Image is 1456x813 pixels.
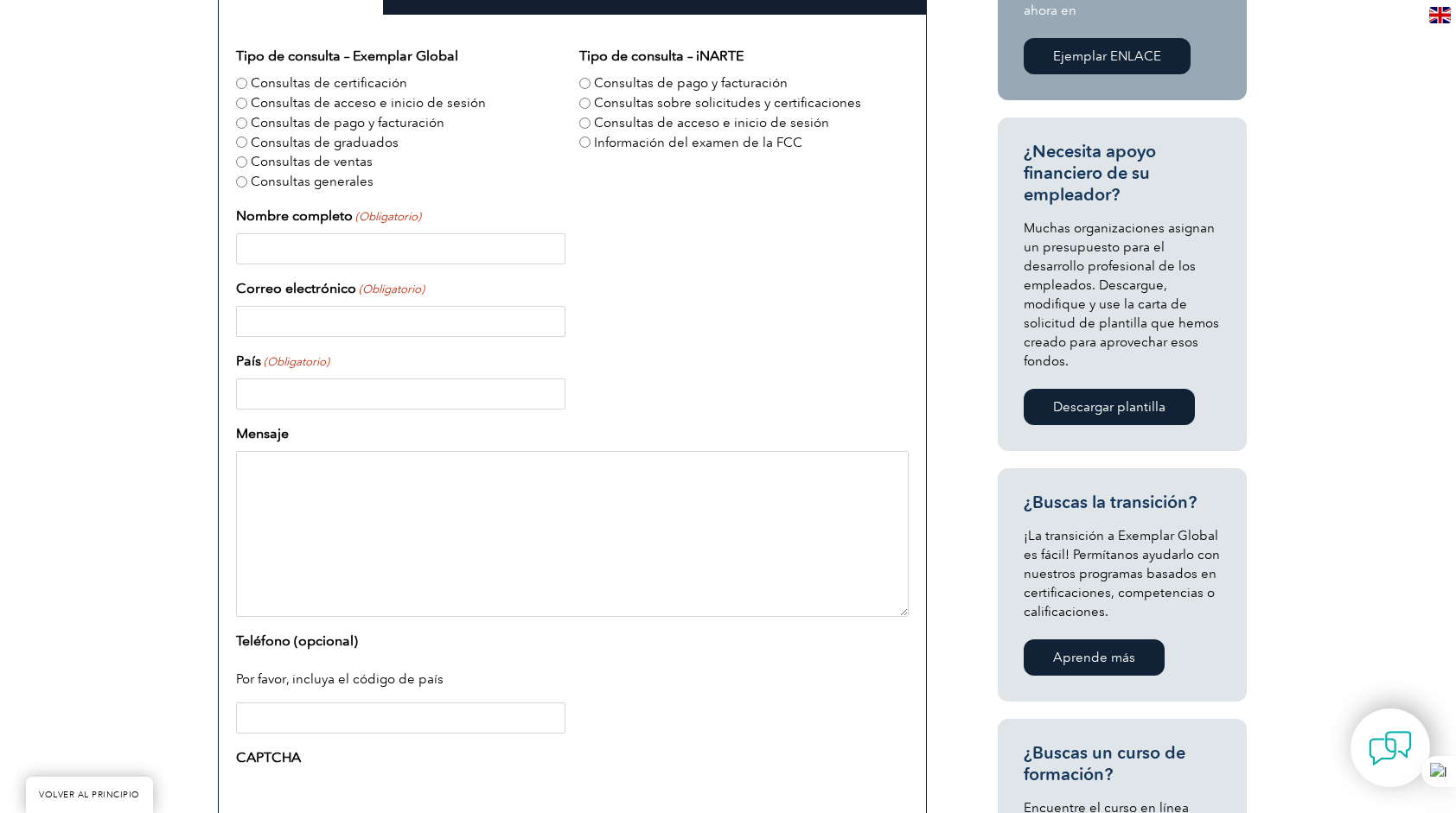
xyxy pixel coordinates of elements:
[236,46,458,67] legend: Tipo de consulta – Exemplar Global
[594,133,802,153] label: Información del examen de la FCC
[1024,219,1221,371] p: Muchas organizaciones asignan un presupuesto para el desarrollo profesional de los empleados. Des...
[594,73,788,93] label: Consultas de pago y facturación
[251,73,407,93] label: Consultas de certificación
[251,152,373,172] label: Consultas de ventas
[251,172,374,192] label: Consultas generales
[236,353,261,369] font: País
[236,747,301,768] label: CAPTCHA
[26,777,153,813] a: VOLVER AL PRINCIPIO
[263,353,330,371] span: (Obligatorio)
[1024,526,1221,621] p: ¡La transición a Exemplar Global es fácil! Permítanos ayudarlo con nuestros programas basados en ...
[251,133,399,153] label: Consultas de graduados
[354,208,422,225] span: (Obligatorio)
[1429,7,1451,23] img: en
[1024,639,1165,676] a: Aprende más
[251,113,444,133] label: Consultas de pago y facturación
[1024,141,1221,206] h3: ¿Necesita apoyo financiero de su empleador?
[236,631,358,651] label: Teléfono (opcional)
[1024,38,1191,74] a: Ejemplar ENLACE
[236,280,356,296] font: Correo electrónico
[579,46,744,67] legend: Tipo de consulta – iNARTE
[1024,492,1221,513] h3: ¿Buscas la transición?
[594,113,829,133] label: Consultas de acceso e inicio de sesión
[251,93,486,113] label: Consultas de acceso e inicio de sesión
[594,93,861,113] label: Consultas sobre solicitudes y certificaciones
[236,207,353,224] font: Nombre completo
[236,658,909,703] div: Por favor, incluya el código de país
[358,281,425,298] span: (Obligatorio)
[1369,727,1412,770] img: contact-chat.png
[1024,742,1221,785] h3: ¿Buscas un curso de formación?
[236,423,289,444] label: Mensaje
[1024,389,1195,425] a: Descargar plantilla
